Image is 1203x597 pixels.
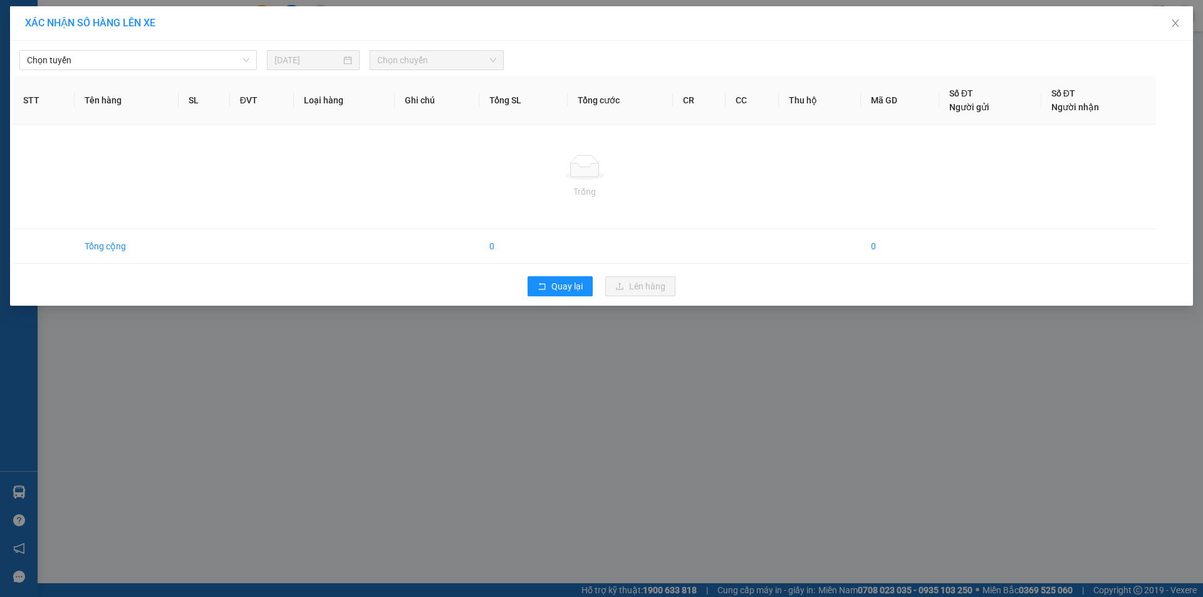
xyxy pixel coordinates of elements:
span: 0 [91,71,98,85]
th: SL [179,76,229,125]
span: VP An Sương [96,7,155,34]
span: Giao: [96,53,172,65]
span: 0977221009 [96,36,165,50]
span: Số ĐT [949,88,973,98]
th: Tên hàng [75,76,179,125]
th: Tổng SL [479,76,568,125]
span: Lấy: [5,53,24,65]
span: Người nhận [1051,102,1099,112]
th: STT [13,76,75,125]
span: TAM HIỆP [119,52,172,66]
button: uploadLên hàng [605,276,675,296]
th: Mã GD [861,76,939,125]
th: CR [673,76,726,125]
button: Close [1158,6,1193,41]
th: Ghi chú [395,76,480,125]
span: Người gửi [949,102,989,112]
th: ĐVT [230,76,294,125]
span: Chọn chuyến [377,51,496,70]
span: rollback [538,282,546,292]
td: Tổng cộng [75,229,179,264]
span: VP 330 [PERSON_NAME] [5,8,94,36]
th: Thu hộ [779,76,860,125]
span: CR: [4,71,22,85]
span: 600.000 [25,71,70,85]
th: CC [726,76,779,125]
span: 0941409245 [5,38,74,51]
th: Tổng cước [568,76,673,125]
p: Nhận: [96,7,183,34]
td: 0 [861,229,939,264]
button: rollbackQuay lại [528,276,593,296]
th: Loại hàng [294,76,395,125]
span: Số ĐT [1051,88,1075,98]
input: 14/08/2025 [274,53,341,67]
span: 0 [46,86,53,100]
span: CC: [70,71,88,85]
span: close [1170,18,1180,28]
span: Chọn tuyến [27,51,249,70]
p: Gửi: [5,8,94,36]
div: Trống [23,185,1146,199]
td: 0 [479,229,568,264]
span: Quay lại [551,279,583,293]
span: XÁC NHẬN SỐ HÀNG LÊN XE [25,17,155,29]
span: Thu hộ: [4,86,43,100]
